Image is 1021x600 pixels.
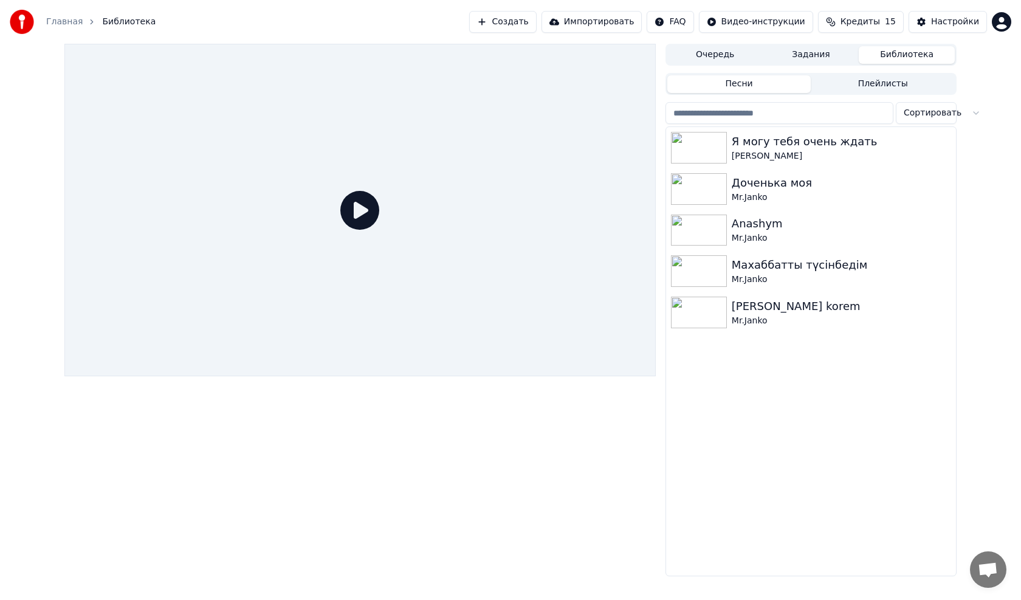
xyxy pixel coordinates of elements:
button: Песни [667,75,811,93]
div: Доченька моя [732,174,951,191]
div: Махаббатты түсінбедім [732,257,951,274]
button: FAQ [647,11,693,33]
button: Очередь [667,46,763,64]
button: Библиотека [859,46,955,64]
button: Кредиты15 [818,11,904,33]
nav: breadcrumb [46,16,156,28]
div: Я могу тебя очень ждать [732,133,951,150]
div: Mr.Janko [732,191,951,204]
a: Главная [46,16,83,28]
div: Anashym [732,215,951,232]
div: [PERSON_NAME] korem [732,298,951,315]
span: Кредиты [841,16,880,28]
span: Сортировать [904,107,961,119]
div: Открытый чат [970,551,1006,588]
button: Задания [763,46,859,64]
span: Библиотека [102,16,156,28]
div: Mr.Janko [732,274,951,286]
button: Видео-инструкции [699,11,813,33]
button: Импортировать [541,11,642,33]
img: youka [10,10,34,34]
div: Mr.Janko [732,315,951,327]
div: Настройки [931,16,979,28]
button: Настройки [909,11,987,33]
span: 15 [885,16,896,28]
button: Создать [469,11,536,33]
div: [PERSON_NAME] [732,150,951,162]
div: Mr.Janko [732,232,951,244]
button: Плейлисты [811,75,955,93]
